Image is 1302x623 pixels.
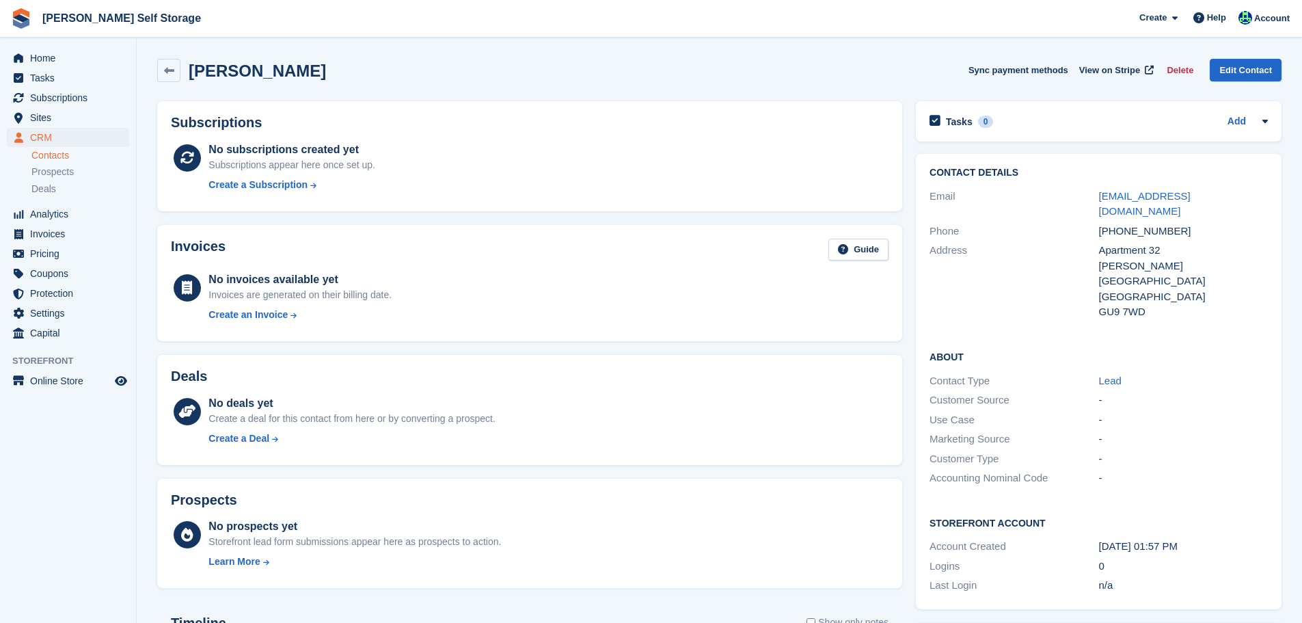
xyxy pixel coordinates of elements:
[30,371,112,390] span: Online Store
[31,183,56,196] span: Deals
[1099,243,1268,259] div: Apartment 32
[1099,432,1268,447] div: -
[7,371,129,390] a: menu
[208,178,375,192] a: Create a Subscription
[30,108,112,127] span: Sites
[208,535,501,549] div: Storefront lead form submissions appear here as prospects to action.
[1099,412,1268,428] div: -
[208,308,392,322] a: Create an Invoice
[930,189,1098,220] div: Email
[7,304,129,323] a: menu
[30,224,112,243] span: Invoices
[189,62,326,80] h2: [PERSON_NAME]
[930,243,1098,320] div: Address
[930,432,1098,447] div: Marketing Source
[208,288,392,302] div: Invoices are generated on their billing date.
[7,49,129,68] a: menu
[1161,59,1199,81] button: Delete
[208,178,308,192] div: Create a Subscription
[208,412,495,426] div: Create a deal for this contact from here or by converting a prospect.
[37,7,206,29] a: [PERSON_NAME] Self Storage
[30,304,112,323] span: Settings
[930,412,1098,428] div: Use Case
[930,516,1268,529] h2: Storefront Account
[208,271,392,288] div: No invoices available yet
[208,518,501,535] div: No prospects yet
[1079,64,1140,77] span: View on Stripe
[208,308,288,322] div: Create an Invoice
[978,116,994,128] div: 0
[31,182,129,196] a: Deals
[208,555,260,569] div: Learn More
[7,264,129,283] a: menu
[208,432,269,446] div: Create a Deal
[208,395,495,412] div: No deals yet
[7,244,129,263] a: menu
[30,264,112,283] span: Coupons
[208,158,375,172] div: Subscriptions appear here once set up.
[30,128,112,147] span: CRM
[11,8,31,29] img: stora-icon-8386f47178a22dfd0bd8f6a31ec36ba5ce8667c1dd55bd0f319d3a0aa187defe.svg
[30,68,112,88] span: Tasks
[208,432,495,446] a: Create a Deal
[1238,11,1252,25] img: Jenna Kennedy
[946,116,973,128] h2: Tasks
[7,204,129,224] a: menu
[1207,11,1226,25] span: Help
[208,142,375,158] div: No subscriptions created yet
[7,68,129,88] a: menu
[31,165,129,179] a: Prospects
[930,168,1268,178] h2: Contact Details
[1099,224,1268,239] div: [PHONE_NUMBER]
[171,492,237,508] h2: Prospects
[1099,393,1268,408] div: -
[1099,289,1268,305] div: [GEOGRAPHIC_DATA]
[7,108,129,127] a: menu
[1210,59,1281,81] a: Edit Contact
[7,323,129,343] a: menu
[30,49,112,68] span: Home
[171,369,207,384] h2: Deals
[7,224,129,243] a: menu
[113,373,129,389] a: Preview store
[1099,190,1191,217] a: [EMAIL_ADDRESS][DOMAIN_NAME]
[930,578,1098,594] div: Last Login
[1099,375,1122,386] a: Lead
[930,224,1098,239] div: Phone
[30,284,112,303] span: Protection
[1099,259,1268,289] div: [PERSON_NAME][GEOGRAPHIC_DATA]
[208,555,501,569] a: Learn More
[1099,539,1268,555] div: [DATE] 01:57 PM
[30,244,112,263] span: Pricing
[1228,114,1246,130] a: Add
[7,284,129,303] a: menu
[930,451,1098,467] div: Customer Type
[1099,559,1268,574] div: 0
[1099,304,1268,320] div: GU9 7WD
[968,59,1068,81] button: Sync payment methods
[1099,470,1268,486] div: -
[930,349,1268,363] h2: About
[7,128,129,147] a: menu
[171,239,226,261] h2: Invoices
[30,204,112,224] span: Analytics
[1074,59,1156,81] a: View on Stripe
[930,559,1098,574] div: Logins
[1254,12,1290,25] span: Account
[930,539,1098,555] div: Account Created
[7,88,129,107] a: menu
[31,149,129,162] a: Contacts
[30,323,112,343] span: Capital
[930,393,1098,408] div: Customer Source
[1099,451,1268,467] div: -
[171,115,889,131] h2: Subscriptions
[1099,578,1268,594] div: n/a
[1139,11,1167,25] span: Create
[930,470,1098,486] div: Accounting Nominal Code
[12,354,136,368] span: Storefront
[828,239,889,261] a: Guide
[31,165,74,178] span: Prospects
[30,88,112,107] span: Subscriptions
[930,373,1098,389] div: Contact Type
